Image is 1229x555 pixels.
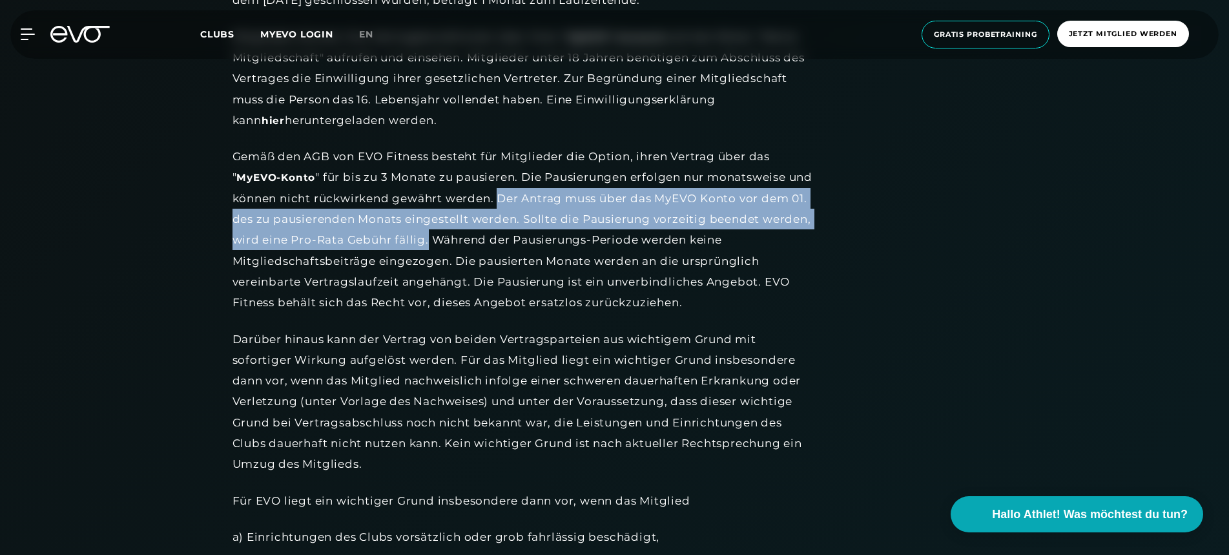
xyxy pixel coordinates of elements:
[1069,28,1177,39] span: Jetzt Mitglied werden
[260,28,333,40] a: MYEVO LOGIN
[1053,21,1193,48] a: Jetzt Mitglied werden
[232,329,814,475] div: Darüber hinaus kann der Vertrag von beiden Vertragsparteien aus wichtigem Grund mit sofortiger Wi...
[236,171,315,185] a: MyEVO-Konto
[934,29,1037,40] span: Gratis Probetraining
[262,114,285,128] a: hier
[232,490,814,511] div: Für EVO liegt ein wichtiger Grund insbesondere dann vor, wenn das Mitglied
[232,26,814,131] div: Mitglieder können ihre Vertragskonditionen über ihren " und den Reiter "Meine Mitgliedschaft" auf...
[232,527,814,547] div: a) Einrichtungen des Clubs vorsätzlich oder grob fahrlässig beschädigt,
[992,506,1188,523] span: Hallo Athlet! Was möchtest du tun?
[359,28,373,40] span: en
[359,27,389,42] a: en
[232,146,814,313] div: Gemäß den AGB von EVO Fitness besteht für Mitglieder die Option, ihren Vertrag über das " " für b...
[200,28,234,40] span: Clubs
[918,21,1053,48] a: Gratis Probetraining
[951,496,1203,532] button: Hallo Athlet! Was möchtest du tun?
[200,28,260,40] a: Clubs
